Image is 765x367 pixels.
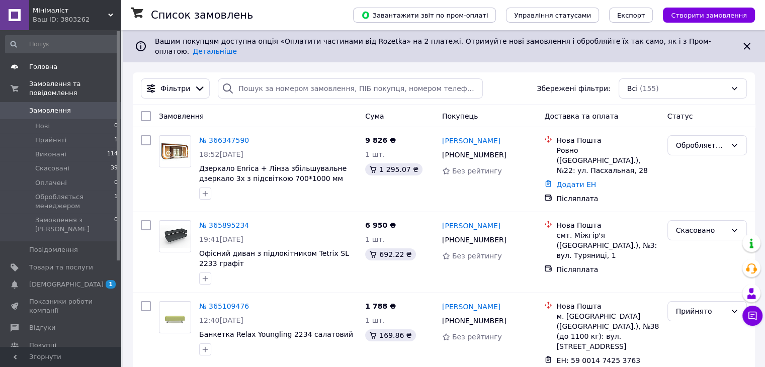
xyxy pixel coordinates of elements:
[29,79,121,98] span: Замовлення та повідомлення
[155,37,711,55] span: Вашим покупцям доступна опція «Оплатити частинами від Rozetka» на 2 платежі. Отримуйте нові замов...
[742,306,762,326] button: Чат з покупцем
[35,193,114,211] span: Обробляється менеджером
[442,221,500,231] a: [PERSON_NAME]
[365,112,384,120] span: Cума
[556,194,659,204] div: Післяплата
[442,112,478,120] span: Покупець
[199,316,243,324] span: 12:40[DATE]
[544,112,618,120] span: Доставка та оплата
[365,302,396,310] span: 1 788 ₴
[114,122,118,131] span: 0
[556,145,659,175] div: Ровно ([GEOGRAPHIC_DATA].), №22: ул. Пасхальная, 28
[365,329,415,341] div: 169.86 ₴
[514,12,591,19] span: Управління статусами
[361,11,488,20] span: Завантажити звіт по пром-оплаті
[556,180,596,189] a: Додати ЕН
[159,135,191,167] a: Фото товару
[35,164,69,173] span: Скасовані
[33,6,108,15] span: Мінімаліст
[640,84,659,93] span: (155)
[114,136,118,145] span: 1
[452,252,502,260] span: Без рейтингу
[609,8,653,23] button: Експорт
[114,193,118,211] span: 1
[159,306,191,329] img: Фото товару
[452,167,502,175] span: Без рейтингу
[199,235,243,243] span: 19:41[DATE]
[676,306,726,317] div: Прийнято
[365,136,396,144] span: 9 826 ₴
[106,280,116,289] span: 1
[440,314,508,328] div: [PHONE_NUMBER]
[365,248,415,260] div: 692.22 ₴
[151,9,253,21] h1: Список замовлень
[353,8,496,23] button: Завантажити звіт по пром-оплаті
[199,302,249,310] a: № 365109476
[193,47,237,55] a: Детальніше
[114,178,118,188] span: 0
[111,164,118,173] span: 39
[199,330,353,338] a: Банкетка Relax Youngling 2234 салатовий
[442,302,500,312] a: [PERSON_NAME]
[29,263,93,272] span: Товари та послуги
[35,136,66,145] span: Прийняті
[159,138,191,164] img: Фото товару
[556,301,659,311] div: Нова Пошта
[5,35,119,53] input: Пошук
[365,221,396,229] span: 6 950 ₴
[556,264,659,274] div: Післяплата
[365,150,385,158] span: 1 шт.
[365,316,385,324] span: 1 шт.
[440,148,508,162] div: [PHONE_NUMBER]
[452,333,502,341] span: Без рейтингу
[506,8,599,23] button: Управління статусами
[556,135,659,145] div: Нова Пошта
[159,225,191,248] img: Фото товару
[35,216,114,234] span: Замовлення з [PERSON_NAME]
[29,106,71,115] span: Замовлення
[617,12,645,19] span: Експорт
[35,178,67,188] span: Оплачені
[365,163,422,175] div: 1 295.07 ₴
[671,12,747,19] span: Створити замовлення
[556,230,659,260] div: смт. Міжгір'я ([GEOGRAPHIC_DATA].), №3: вул. Туряниці, 1
[29,280,104,289] span: [DEMOGRAPHIC_DATA]
[667,112,693,120] span: Статус
[159,112,204,120] span: Замовлення
[29,323,55,332] span: Відгуки
[627,83,638,94] span: Всі
[676,225,726,236] div: Скасовано
[537,83,610,94] span: Збережені фільтри:
[663,8,755,23] button: Створити замовлення
[442,136,500,146] a: [PERSON_NAME]
[29,341,56,350] span: Покупці
[33,15,121,24] div: Ваш ID: 3803262
[676,140,726,151] div: Обробляється менеджером
[653,11,755,19] a: Створити замовлення
[199,136,249,144] a: № 366347590
[35,122,50,131] span: Нові
[29,297,93,315] span: Показники роботи компанії
[199,249,349,267] a: Офісний диван з підлокітником Tetrix SL 2233 графіт
[199,150,243,158] span: 18:52[DATE]
[440,233,508,247] div: [PHONE_NUMBER]
[556,356,640,364] span: ЕН: 59 0014 7425 3763
[159,301,191,333] a: Фото товару
[365,235,385,243] span: 1 шт.
[199,221,249,229] a: № 365895234
[114,216,118,234] span: 0
[29,245,78,254] span: Повідомлення
[218,78,483,99] input: Пошук за номером замовлення, ПІБ покупця, номером телефону, Email, номером накладної
[35,150,66,159] span: Виконані
[556,311,659,351] div: м. [GEOGRAPHIC_DATA] ([GEOGRAPHIC_DATA].), №38 (до 1100 кг): вул. [STREET_ADDRESS]
[29,62,57,71] span: Головна
[107,150,118,159] span: 114
[556,220,659,230] div: Нова Пошта
[199,164,347,182] a: Дзеркало Enrica + Лінза збільшувальне дзеркало 3х з підсвіткою 700*1000 мм
[159,220,191,252] a: Фото товару
[160,83,190,94] span: Фільтри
